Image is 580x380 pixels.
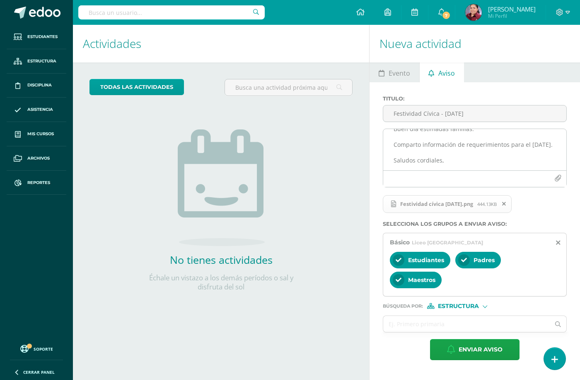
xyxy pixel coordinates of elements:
span: Archivos [27,155,50,162]
img: d6b8000caef82a835dfd50702ce5cd6f.png [465,4,482,21]
h2: No tienes actividades [138,253,304,267]
input: Busca una actividad próxima aquí... [225,79,353,96]
span: Soporte [34,346,53,352]
span: Mi Perfil [488,12,536,19]
span: Festividad cívica 12 de septiembre.png [383,195,512,213]
span: Enviar aviso [459,339,503,360]
span: Evento [389,63,410,83]
a: Estructura [7,49,66,74]
textarea: Buen día estimadas familias. Comparto información de requerimientos para el [DATE]. Saludos cordi... [383,129,566,170]
img: no_activities.png [178,129,265,246]
label: Titulo : [383,96,567,102]
span: Cerrar panel [23,369,55,375]
label: Selecciona los grupos a enviar aviso : [383,221,567,227]
span: Festividad cívica [DATE].png [396,201,477,207]
span: Mis cursos [27,131,54,137]
a: Evento [370,62,419,82]
span: Estructura [27,58,56,65]
div: [object Object] [427,303,489,309]
span: Reportes [27,179,50,186]
a: Mis cursos [7,122,66,146]
span: 7 [442,11,451,20]
h1: Nueva actividad [379,25,570,62]
a: Estudiantes [7,25,66,49]
input: Titulo [383,105,566,122]
a: Reportes [7,171,66,195]
span: Aviso [438,63,455,83]
span: Asistencia [27,106,53,113]
span: [PERSON_NAME] [488,5,536,13]
span: Búsqueda por : [383,304,423,308]
a: Disciplina [7,74,66,98]
span: Estudiantes [27,33,58,40]
span: Remover archivo [497,199,511,208]
span: Estudiantes [408,256,444,264]
input: Busca un usuario... [78,5,265,19]
span: Básico [390,239,410,246]
button: Enviar aviso [430,339,520,360]
a: Asistencia [7,98,66,122]
span: 444.13KB [477,201,497,207]
span: Estructura [438,304,479,308]
h1: Actividades [83,25,359,62]
a: Aviso [420,62,464,82]
p: Échale un vistazo a los demás períodos o sal y disfruta del sol [138,273,304,292]
a: Soporte [10,343,63,354]
span: Padres [474,256,495,264]
a: Archivos [7,146,66,171]
span: Liceo [GEOGRAPHIC_DATA] [412,239,483,246]
span: Maestros [408,276,435,284]
span: Disciplina [27,82,52,88]
a: todas las Actividades [89,79,184,95]
input: Ej. Primero primaria [383,316,550,332]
